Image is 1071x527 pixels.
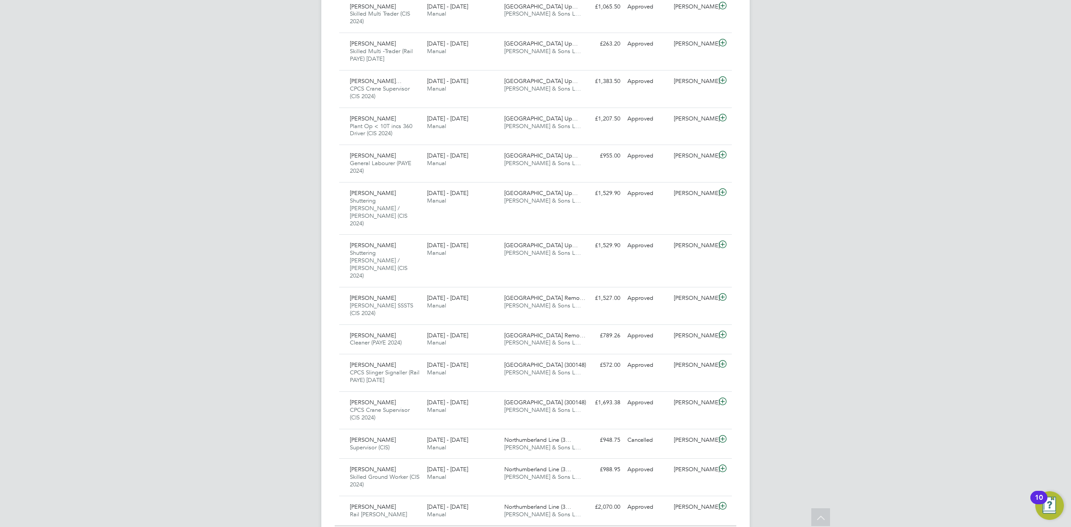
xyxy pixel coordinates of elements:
[504,361,586,369] span: [GEOGRAPHIC_DATA] (300148)
[504,189,578,197] span: [GEOGRAPHIC_DATA] Up…
[504,332,585,339] span: [GEOGRAPHIC_DATA] Remo…
[504,159,581,167] span: [PERSON_NAME] & Sons L…
[427,332,468,339] span: [DATE] - [DATE]
[577,462,624,477] div: £988.95
[504,436,571,444] span: Northumberland Line (3…
[624,74,670,89] div: Approved
[624,433,670,448] div: Cancelled
[427,47,446,55] span: Manual
[350,444,390,451] span: Supervisor (CIS)
[350,77,402,85] span: [PERSON_NAME]…
[624,500,670,515] div: Approved
[504,152,578,159] span: [GEOGRAPHIC_DATA] Up…
[427,510,446,518] span: Manual
[504,369,581,376] span: [PERSON_NAME] & Sons L…
[504,398,586,406] span: [GEOGRAPHIC_DATA] (300148)
[1035,491,1064,520] button: Open Resource Center, 10 new notifications
[504,302,581,309] span: [PERSON_NAME] & Sons L…
[504,122,581,130] span: [PERSON_NAME] & Sons L…
[504,249,581,257] span: [PERSON_NAME] & Sons L…
[427,159,446,167] span: Manual
[624,358,670,373] div: Approved
[427,398,468,406] span: [DATE] - [DATE]
[350,465,396,473] span: [PERSON_NAME]
[427,369,446,376] span: Manual
[624,395,670,410] div: Approved
[670,149,717,163] div: [PERSON_NAME]
[670,74,717,89] div: [PERSON_NAME]
[504,47,581,55] span: [PERSON_NAME] & Sons L…
[350,503,396,510] span: [PERSON_NAME]
[350,473,419,488] span: Skilled Ground Worker (CIS 2024)
[350,510,407,518] span: Rail [PERSON_NAME]
[670,328,717,343] div: [PERSON_NAME]
[350,339,402,346] span: Cleaner (PAYE 2024)
[624,149,670,163] div: Approved
[427,3,468,10] span: [DATE] - [DATE]
[670,358,717,373] div: [PERSON_NAME]
[350,122,412,137] span: Plant Op < 10T incs 360 Driver (CIS 2024)
[427,444,446,451] span: Manual
[670,395,717,410] div: [PERSON_NAME]
[504,241,578,249] span: [GEOGRAPHIC_DATA] Up…
[577,291,624,306] div: £1,527.00
[577,238,624,253] div: £1,529.90
[350,241,396,249] span: [PERSON_NAME]
[1035,498,1043,509] div: 10
[427,503,468,510] span: [DATE] - [DATE]
[350,152,396,159] span: [PERSON_NAME]
[350,249,407,279] span: Shuttering [PERSON_NAME] / [PERSON_NAME] (CIS 2024)
[504,503,571,510] span: Northumberland Line (3…
[427,465,468,473] span: [DATE] - [DATE]
[624,186,670,201] div: Approved
[504,444,581,451] span: [PERSON_NAME] & Sons L…
[427,249,446,257] span: Manual
[670,112,717,126] div: [PERSON_NAME]
[624,462,670,477] div: Approved
[504,77,578,85] span: [GEOGRAPHIC_DATA] Up…
[350,398,396,406] span: [PERSON_NAME]
[350,115,396,122] span: [PERSON_NAME]
[350,302,413,317] span: [PERSON_NAME] SSSTS (CIS 2024)
[670,186,717,201] div: [PERSON_NAME]
[577,149,624,163] div: £955.00
[350,10,410,25] span: Skilled Multi Trader (CIS 2024)
[504,115,578,122] span: [GEOGRAPHIC_DATA] Up…
[577,37,624,51] div: £263.20
[577,186,624,201] div: £1,529.90
[670,37,717,51] div: [PERSON_NAME]
[350,436,396,444] span: [PERSON_NAME]
[427,40,468,47] span: [DATE] - [DATE]
[427,77,468,85] span: [DATE] - [DATE]
[504,510,581,518] span: [PERSON_NAME] & Sons L…
[624,238,670,253] div: Approved
[427,294,468,302] span: [DATE] - [DATE]
[577,358,624,373] div: £572.00
[577,500,624,515] div: £2,070.00
[427,115,468,122] span: [DATE] - [DATE]
[427,339,446,346] span: Manual
[670,462,717,477] div: [PERSON_NAME]
[350,197,407,227] span: Shuttering [PERSON_NAME] / [PERSON_NAME] (CIS 2024)
[350,47,413,62] span: Skilled Multi -Trader (Rail PAYE) [DATE]
[624,328,670,343] div: Approved
[670,500,717,515] div: [PERSON_NAME]
[350,294,396,302] span: [PERSON_NAME]
[427,122,446,130] span: Manual
[504,465,571,473] span: Northumberland Line (3…
[350,189,396,197] span: [PERSON_NAME]
[427,152,468,159] span: [DATE] - [DATE]
[504,339,581,346] span: [PERSON_NAME] & Sons L…
[504,294,585,302] span: [GEOGRAPHIC_DATA] Remo…
[427,197,446,204] span: Manual
[504,406,581,414] span: [PERSON_NAME] & Sons L…
[504,85,581,92] span: [PERSON_NAME] & Sons L…
[670,238,717,253] div: [PERSON_NAME]
[350,3,396,10] span: [PERSON_NAME]
[427,436,468,444] span: [DATE] - [DATE]
[350,85,410,100] span: CPCS Crane Supervisor (CIS 2024)
[504,197,581,204] span: [PERSON_NAME] & Sons L…
[504,3,578,10] span: [GEOGRAPHIC_DATA] Up…
[624,37,670,51] div: Approved
[624,112,670,126] div: Approved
